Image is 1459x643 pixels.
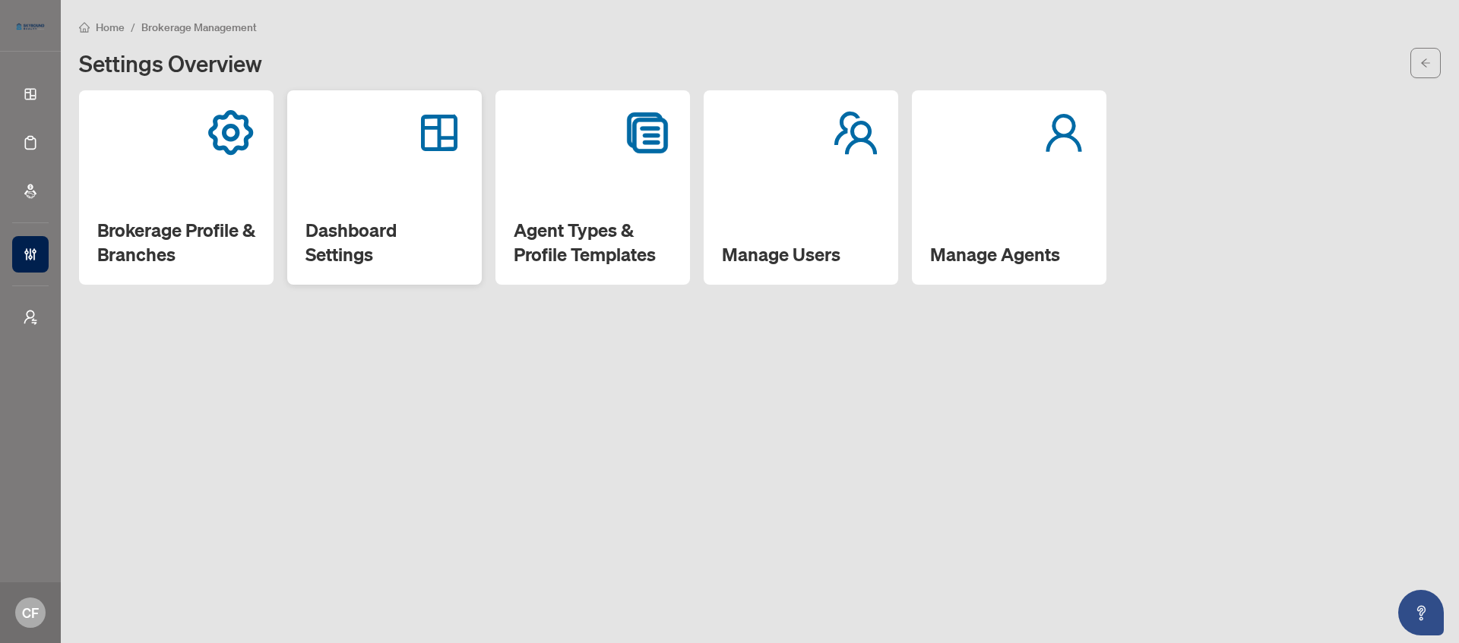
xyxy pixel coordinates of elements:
h2: Agent Types & Profile Templates [514,218,672,266]
h2: Dashboard Settings [305,218,464,266]
span: CF [22,602,39,623]
span: Home [96,20,125,34]
h2: Brokerage Profile & Branches [97,218,255,266]
h2: Manage Users [722,242,880,266]
h2: Manage Agents [930,242,1088,266]
li: / [131,18,135,36]
button: Open asap [1398,590,1444,635]
h1: Settings Overview [79,51,262,75]
span: Brokerage Management [141,20,257,34]
span: user-switch [23,310,38,325]
img: logo [12,19,49,34]
span: arrow-left [1420,58,1431,68]
span: home [79,22,90,33]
